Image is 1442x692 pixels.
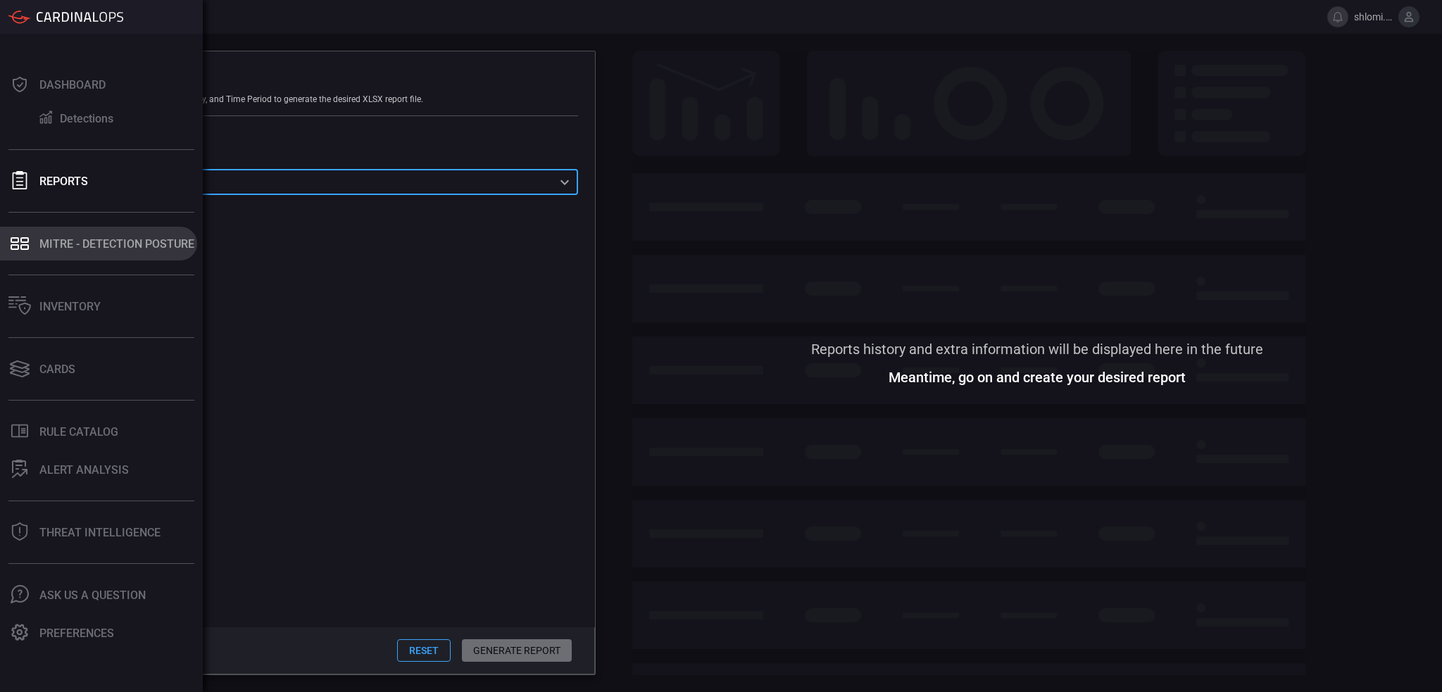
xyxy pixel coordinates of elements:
div: Dashboard [39,78,106,92]
div: Threat Intelligence [39,526,161,539]
div: Reports history and extra information will be displayed here in the future [811,344,1263,355]
div: Preferences [39,627,114,640]
div: Inventory [39,300,101,313]
div: ALERT ANALYSIS [39,463,129,477]
div: Rule Catalog [39,425,118,439]
div: Select Report type, Report Category, and Time Period to generate the desired XLSX report file. [74,94,578,104]
div: Ask Us A Question [39,589,146,602]
div: Detections [60,112,113,125]
button: Reset [397,639,451,662]
div: Reports [39,175,88,188]
span: shlomi.dr [1354,11,1393,23]
div: Cards [39,363,75,376]
div: Meantime, go on and create your desired report [889,372,1186,383]
div: MITRE - Detection Posture [39,237,194,251]
div: Generate Report [74,68,578,83]
div: Report Type [74,150,578,161]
